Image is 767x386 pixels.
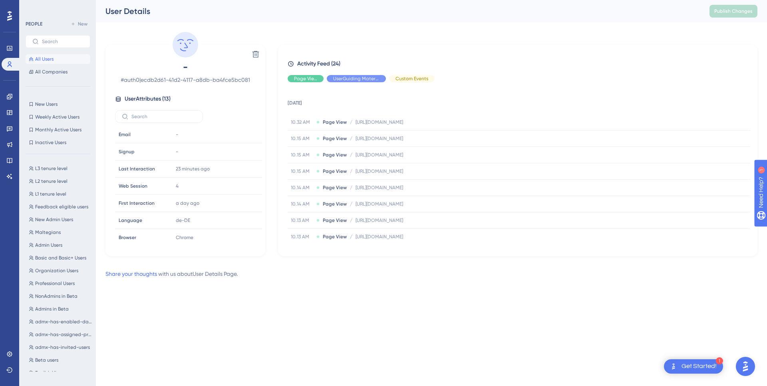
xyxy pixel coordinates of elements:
span: [URL][DOMAIN_NAME] [356,168,403,174]
span: New Users [35,101,58,107]
button: admx-has-assigned-product [26,330,95,339]
span: Monthly Active Users [35,127,81,133]
button: Professional Users [26,279,95,288]
span: Page View [323,135,347,142]
span: [URL][DOMAIN_NAME] [356,217,403,224]
span: - [115,61,256,73]
span: 10.14 AM [291,201,313,207]
span: [URL][DOMAIN_NAME] [356,184,403,191]
span: 10.32 AM [291,119,313,125]
button: Inactive Users [26,138,90,147]
span: / [350,135,352,142]
span: Feedback eligible users [35,204,88,210]
span: Inactive Users [35,139,66,146]
span: Page View [323,201,347,207]
span: Page View [323,184,347,191]
span: Page View [323,234,347,240]
span: Need Help? [19,2,50,12]
span: Admin Users [35,242,62,248]
span: 10.15 AM [291,135,313,142]
span: 10.14 AM [291,184,313,191]
button: Admin Users [26,240,95,250]
span: L2 tenure level [35,178,68,184]
span: admx-has-enabled-data-source [35,319,92,325]
span: New [78,21,87,27]
span: admx-has-assigned-product [35,331,92,338]
button: NonAdmins in Beta [26,291,95,301]
span: Publish Changes [714,8,753,14]
span: / [350,201,352,207]
button: Organization Users [26,266,95,275]
div: Get Started! [682,362,717,371]
span: Professional Users [35,280,75,287]
button: New Users [26,99,90,109]
span: admx-has-invited-users [35,344,90,350]
span: Maltegians [35,229,61,236]
button: English UI [26,368,95,378]
td: [DATE] [288,89,750,114]
button: New [68,19,90,29]
span: Web Session [119,183,147,189]
span: English UI [35,370,56,376]
span: / [350,217,352,224]
span: Organization Users [35,267,78,274]
span: Language [119,217,142,224]
button: Maltegians [26,228,95,237]
button: Beta users [26,355,95,365]
span: 4 [176,183,179,189]
span: / [350,184,352,191]
span: Page View [323,168,347,174]
span: Page View [323,152,347,158]
span: Beta users [35,357,58,363]
div: Open Get Started! checklist, remaining modules: 1 [664,359,723,374]
span: / [350,119,352,125]
span: Chrome [176,234,193,241]
span: Email [119,131,131,138]
iframe: UserGuiding AI Assistant Launcher [733,354,757,378]
span: [URL][DOMAIN_NAME] [356,135,403,142]
span: de-DE [176,217,190,224]
span: 10.15 AM [291,152,313,158]
button: L1 tenure level [26,189,95,199]
span: - [176,148,178,155]
button: admx-has-enabled-data-source [26,317,95,327]
button: L2 tenure level [26,176,95,186]
input: Search [131,114,196,119]
span: 10.13 AM [291,217,313,224]
span: Signup [119,148,135,155]
span: Custom Events [395,75,428,82]
button: Admins in Beta [26,304,95,314]
span: Page View [294,75,317,82]
span: First Interaction [119,200,155,206]
button: admx-has-invited-users [26,342,95,352]
span: / [350,152,352,158]
span: [URL][DOMAIN_NAME] [356,152,403,158]
div: with us about User Details Page . [105,269,238,279]
span: 10.15 AM [291,168,313,174]
span: - [176,131,178,138]
span: New Admin Users [35,216,73,223]
div: PEOPLE [26,21,42,27]
span: All Users [35,56,54,62]
span: Page View [323,119,347,125]
span: / [350,168,352,174]
span: Last Interaction [119,166,155,172]
span: Admins in Beta [35,306,69,312]
span: Activity Feed (24) [297,59,340,69]
span: 10.13 AM [291,234,313,240]
span: [URL][DOMAIN_NAME] [356,234,403,240]
time: a day ago [176,200,199,206]
span: Browser [119,234,136,241]
a: Share your thoughts [105,271,157,277]
button: New Admin Users [26,215,95,224]
span: Weekly Active Users [35,114,79,120]
span: User Attributes ( 13 ) [125,94,171,104]
button: L3 tenure level [26,164,95,173]
span: All Companies [35,69,68,75]
span: # auth0|ecdb2d61-41d2-4117-a8db-ba4fce5bc081 [115,75,256,85]
span: Basic and Basic+ Users [35,255,86,261]
span: [URL][DOMAIN_NAME] [356,119,403,125]
div: 1 [716,357,723,364]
